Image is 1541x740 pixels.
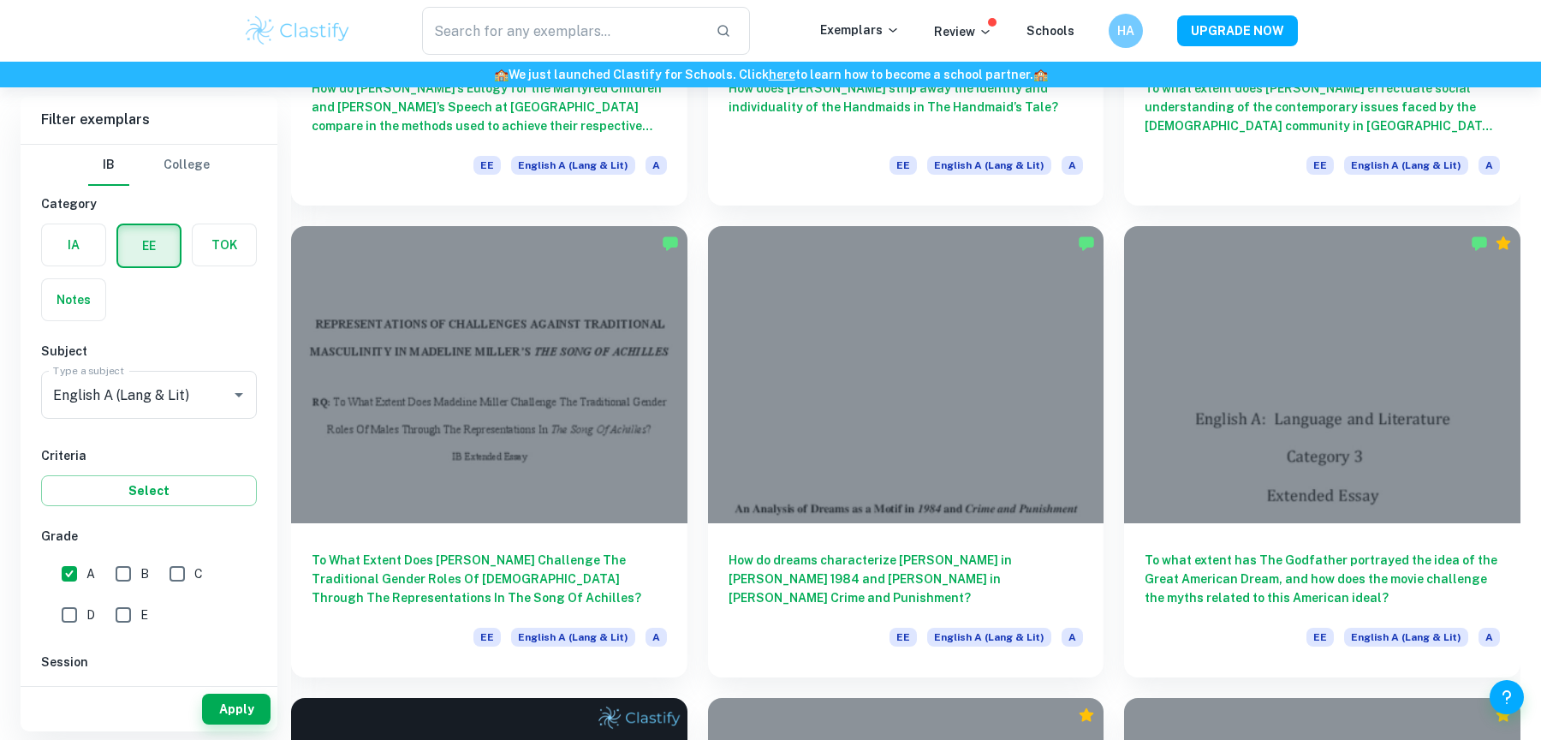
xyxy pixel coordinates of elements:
[1495,707,1512,724] div: Premium
[1062,628,1083,647] span: A
[243,14,352,48] img: Clastify logo
[41,653,257,671] h6: Session
[511,156,635,175] span: English A (Lang & Lit)
[1490,680,1524,714] button: Help and Feedback
[927,156,1051,175] span: English A (Lang & Lit)
[1145,79,1500,135] h6: To what extent does [PERSON_NAME] effectuate social understanding of the contemporary issues face...
[140,564,149,583] span: B
[1495,235,1512,252] div: Premium
[1026,24,1074,38] a: Schools
[1078,707,1095,724] div: Premium
[21,96,277,144] h6: Filter exemplars
[820,21,900,39] p: Exemplars
[1344,628,1468,647] span: English A (Lang & Lit)
[494,68,509,81] span: 🏫
[194,564,203,583] span: C
[1116,21,1136,40] h6: HA
[1344,156,1468,175] span: English A (Lang & Lit)
[1306,156,1334,175] span: EE
[42,224,105,266] button: IA
[118,225,180,266] button: EE
[41,446,257,465] h6: Criteria
[312,79,667,135] h6: How do [PERSON_NAME]’s Eulogy for the Martyred Children and [PERSON_NAME]’s Speech at [GEOGRAPHIC...
[227,383,251,407] button: Open
[1177,15,1298,46] button: UPGRADE NOW
[1471,235,1488,252] img: Marked
[729,551,1084,607] h6: How do dreams characterize [PERSON_NAME] in [PERSON_NAME] 1984 and [PERSON_NAME] in [PERSON_NAME]...
[1109,14,1143,48] button: HA
[1124,226,1520,677] a: To what extent has The Godfather portrayed the idea of the Great American Dream, and how does the...
[140,606,148,624] span: E
[1479,628,1500,647] span: A
[42,279,105,320] button: Notes
[729,79,1084,135] h6: How does [PERSON_NAME] strip away the identity and individuality of the Handmaids in The Handmaid...
[1062,156,1083,175] span: A
[511,628,635,647] span: English A (Lang & Lit)
[1306,628,1334,647] span: EE
[889,156,917,175] span: EE
[86,606,95,624] span: D
[312,551,667,607] h6: To What Extent Does [PERSON_NAME] Challenge The Traditional Gender Roles Of [DEMOGRAPHIC_DATA] Th...
[41,194,257,213] h6: Category
[41,342,257,361] h6: Subject
[1078,235,1095,252] img: Marked
[662,235,679,252] img: Marked
[934,22,992,41] p: Review
[41,475,257,506] button: Select
[927,628,1051,647] span: English A (Lang & Lit)
[41,527,257,546] h6: Grade
[422,7,702,55] input: Search for any exemplars...
[1033,68,1048,81] span: 🏫
[88,145,210,186] div: Filter type choice
[708,226,1104,677] a: How do dreams characterize [PERSON_NAME] in [PERSON_NAME] 1984 and [PERSON_NAME] in [PERSON_NAME]...
[3,65,1538,84] h6: We just launched Clastify for Schools. Click to learn how to become a school partner.
[164,145,210,186] button: College
[646,156,667,175] span: A
[473,628,501,647] span: EE
[291,226,687,677] a: To What Extent Does [PERSON_NAME] Challenge The Traditional Gender Roles Of [DEMOGRAPHIC_DATA] Th...
[202,694,271,725] button: Apply
[473,156,501,175] span: EE
[1479,156,1500,175] span: A
[1145,551,1500,607] h6: To what extent has The Godfather portrayed the idea of the Great American Dream, and how does the...
[646,628,667,647] span: A
[769,68,795,81] a: here
[88,145,129,186] button: IB
[889,628,917,647] span: EE
[53,363,124,378] label: Type a subject
[193,224,256,266] button: TOK
[86,564,95,583] span: A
